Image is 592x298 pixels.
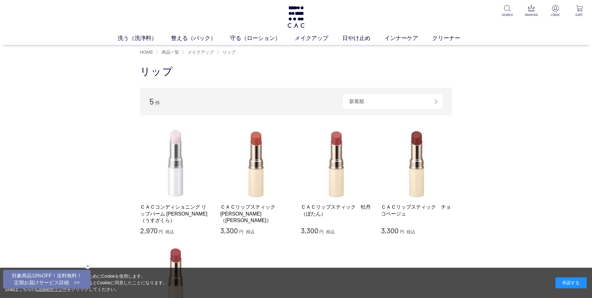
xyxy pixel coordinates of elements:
[500,5,515,17] a: SEARCH
[295,34,342,42] a: メイクアップ
[156,49,181,55] li: 〉
[140,65,452,78] h1: リップ
[319,229,324,234] span: 円
[301,226,318,235] span: 3,300
[246,229,255,234] span: 税込
[286,6,306,28] img: logo
[159,229,163,234] span: 円
[381,128,452,199] img: ＣＡＣリップスティック チョコベージュ
[155,100,160,106] span: 件
[140,226,158,235] span: 2,970
[149,97,154,106] span: 5
[548,12,563,17] p: LOGIN
[239,229,243,234] span: 円
[381,204,452,217] a: ＣＡＣリップスティック チョコベージュ
[524,12,539,17] p: RANKING
[381,226,399,235] span: 3,300
[221,50,236,55] a: リップ
[548,5,563,17] a: LOGIN
[301,128,372,199] img: ＣＡＣリップスティック 牡丹（ぼたん）
[182,49,215,55] li: 〉
[342,34,384,42] a: 日やけ止め
[524,5,539,17] a: RANKING
[572,5,587,17] a: CART
[188,50,214,55] span: メイクアップ
[343,94,443,109] div: 新着順
[186,50,214,55] a: メイクアップ
[220,204,291,224] a: ＣＡＣリップスティック [PERSON_NAME]（[PERSON_NAME]）
[140,50,153,55] a: HOME
[384,34,432,42] a: インナーケア
[165,229,174,234] span: 税込
[223,50,236,55] span: リップ
[220,128,291,199] img: ＣＡＣリップスティック 茜（あかね）
[400,229,404,234] span: 円
[500,12,515,17] p: SEARCH
[220,226,238,235] span: 3,300
[230,34,295,42] a: 守る（ローション）
[432,34,474,42] a: クリーナー
[162,50,179,55] span: 商品一覧
[407,229,415,234] span: 税込
[171,34,230,42] a: 整える（パック）
[326,229,335,234] span: 税込
[301,204,372,217] a: ＣＡＣリップスティック 牡丹（ぼたん）
[555,277,587,288] div: 承諾する
[217,49,237,55] li: 〉
[572,12,587,17] p: CART
[140,204,211,224] a: ＣＡＣコンディショニング リップバーム [PERSON_NAME]（うすざくら）
[160,50,179,55] a: 商品一覧
[140,128,211,199] img: ＣＡＣコンディショニング リップバーム 薄桜（うすざくら）
[118,34,171,42] a: 洗う（洗浄料）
